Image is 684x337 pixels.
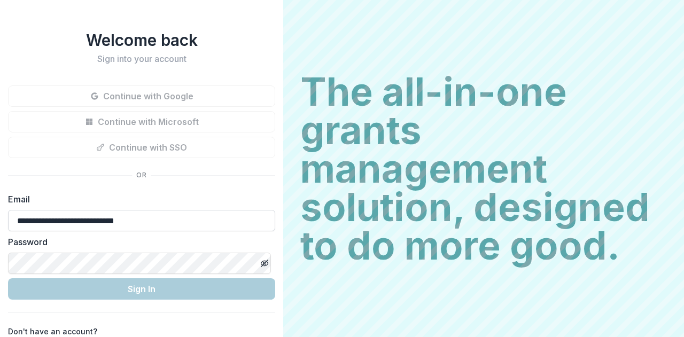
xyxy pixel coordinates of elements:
[8,30,275,50] h1: Welcome back
[8,85,275,107] button: Continue with Google
[8,137,275,158] button: Continue with SSO
[8,326,97,337] p: Don't have an account?
[8,193,269,206] label: Email
[8,54,275,64] h2: Sign into your account
[256,255,273,272] button: Toggle password visibility
[8,111,275,132] button: Continue with Microsoft
[8,236,269,248] label: Password
[8,278,275,300] button: Sign In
